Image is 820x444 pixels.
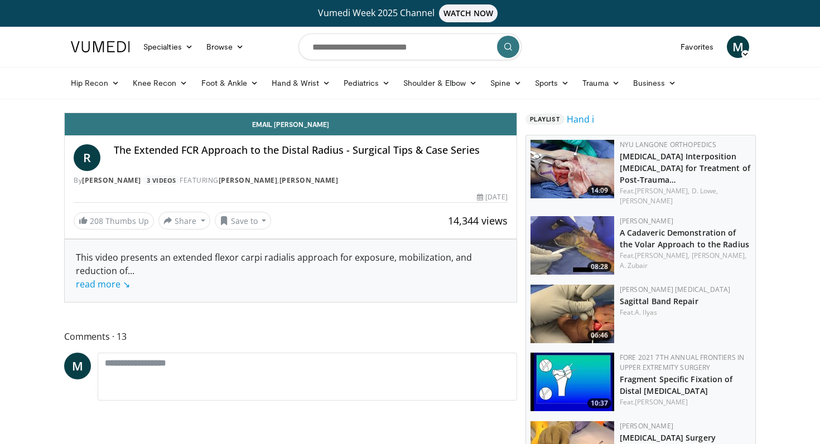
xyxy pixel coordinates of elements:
span: 10:37 [587,398,611,408]
a: Browse [200,36,251,58]
div: Feat. [620,186,751,206]
a: A. Zubair [620,261,648,270]
a: Vumedi Week 2025 ChannelWATCH NOW [73,4,747,22]
img: 93331b59-fbb9-4c57-9701-730327dcd1cb.jpg.150x105_q85_crop-smart_upscale.jpg [530,140,614,198]
a: Fragment Specific Fixation of Distal [MEDICAL_DATA] [620,374,733,396]
a: [PERSON_NAME] [620,216,673,226]
span: WATCH NOW [439,4,498,22]
span: 14:09 [587,186,611,196]
a: 06:46 [530,285,614,343]
a: Hip Recon [64,72,126,94]
a: M [727,36,749,58]
a: Foot & Ankle [195,72,266,94]
a: 08:28 [530,216,614,275]
div: This video presents an extended flexor carpi radialis approach for exposure, mobilization, and re... [76,251,505,291]
a: [PERSON_NAME], [635,186,689,196]
span: 14,344 views [448,214,508,227]
a: 14:09 [530,140,614,198]
button: Share [158,212,210,230]
span: 208 [90,216,103,226]
a: Specialties [137,36,200,58]
a: [PERSON_NAME] [82,175,141,185]
span: Playlist [525,114,565,125]
a: Sagittal Band Repair [620,296,698,306]
a: [MEDICAL_DATA] Interposition [MEDICAL_DATA] for Treatment of Post-Trauma… [620,151,750,185]
img: 90296666-1f36-4e4f-abae-c614e14b4cd8.150x105_q85_crop-smart_upscale.jpg [530,285,614,343]
a: Spine [484,72,528,94]
div: [DATE] [477,192,507,202]
a: A Cadaveric Demonstration of the Volar Approach to the Radius [620,227,749,250]
a: Shoulder & Elbow [397,72,484,94]
a: Favorites [674,36,720,58]
a: [PERSON_NAME] [MEDICAL_DATA] [620,285,731,294]
a: 3 Videos [143,175,180,185]
a: Business [626,72,683,94]
a: [PERSON_NAME], [692,251,746,260]
a: [PERSON_NAME] [635,397,688,407]
a: Sports [528,72,576,94]
a: Knee Recon [126,72,195,94]
a: NYU Langone Orthopedics [620,140,717,149]
a: M [64,353,91,379]
img: a8086feb-0b6f-42d6-96d7-49e869b0240e.150x105_q85_crop-smart_upscale.jpg [530,216,614,275]
a: [PERSON_NAME] [279,175,339,185]
img: 919eb891-5331-414c-9ce1-ba0cf9ebd897.150x105_q85_crop-smart_upscale.jpg [530,353,614,411]
a: A. Ilyas [635,308,657,317]
a: Email [PERSON_NAME] [65,113,517,135]
div: By FEATURING , [74,175,508,186]
a: 10:37 [530,353,614,411]
a: Hand i [567,113,594,126]
a: [PERSON_NAME] [620,421,673,431]
input: Search topics, interventions [298,33,522,60]
a: D. Lowe, [692,186,718,196]
div: Feat. [620,308,751,318]
a: Trauma [576,72,626,94]
button: Save to [215,212,272,230]
span: 06:46 [587,330,611,340]
div: Feat. [620,397,751,407]
a: [MEDICAL_DATA] Surgery [620,432,716,443]
a: FORE 2021 7th Annual Frontiers in Upper Extremity Surgery [620,353,745,372]
a: R [74,144,100,171]
a: 208 Thumbs Up [74,212,154,230]
a: Hand & Wrist [265,72,337,94]
a: [PERSON_NAME] [620,196,673,206]
a: Pediatrics [337,72,397,94]
a: [PERSON_NAME] [219,175,278,185]
h4: The Extended FCR Approach to the Distal Radius - Surgical Tips & Case Series [114,144,508,157]
span: Comments 13 [64,329,517,344]
a: read more ↘ [76,278,130,290]
a: [PERSON_NAME], [635,251,689,260]
div: Feat. [620,251,751,271]
span: 08:28 [587,262,611,272]
img: VuMedi Logo [71,41,130,52]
